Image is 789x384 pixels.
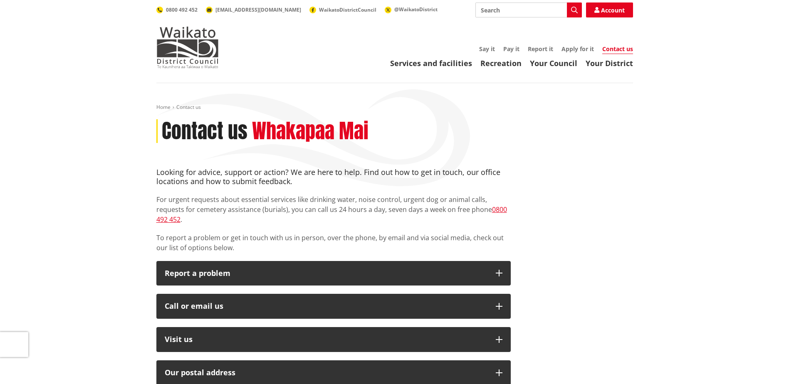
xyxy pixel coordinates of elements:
[166,6,198,13] span: 0800 492 452
[165,302,487,310] div: Call or email us
[156,294,511,319] button: Call or email us
[156,6,198,13] a: 0800 492 452
[530,58,577,68] a: Your Council
[561,45,594,53] a: Apply for it
[206,6,301,13] a: [EMAIL_ADDRESS][DOMAIN_NAME]
[156,327,511,352] button: Visit us
[385,6,438,13] a: @WaikatoDistrict
[503,45,519,53] a: Pay it
[156,205,507,224] a: 0800 492 452
[156,104,633,111] nav: breadcrumb
[156,233,511,253] p: To report a problem or get in touch with us in person, over the phone, by email and via social me...
[475,2,582,17] input: Search input
[165,335,487,344] p: Visit us
[309,6,376,13] a: WaikatoDistrictCouncil
[156,168,511,186] h4: Looking for advice, support or action? We are here to help. Find out how to get in touch, our off...
[390,58,472,68] a: Services and facilities
[156,27,219,68] img: Waikato District Council - Te Kaunihera aa Takiwaa o Waikato
[165,369,487,377] h2: Our postal address
[479,45,495,53] a: Say it
[156,261,511,286] button: Report a problem
[165,269,487,278] p: Report a problem
[156,103,171,111] a: Home
[528,45,553,53] a: Report it
[252,119,369,143] h2: Whakapaa Mai
[215,6,301,13] span: [EMAIL_ADDRESS][DOMAIN_NAME]
[156,194,511,224] p: For urgent requests about essential services like drinking water, noise control, urgent dog or an...
[586,2,633,17] a: Account
[319,6,376,13] span: WaikatoDistrictCouncil
[162,119,247,143] h1: Contact us
[586,58,633,68] a: Your District
[394,6,438,13] span: @WaikatoDistrict
[176,103,201,111] span: Contact us
[480,58,522,68] a: Recreation
[602,45,633,54] a: Contact us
